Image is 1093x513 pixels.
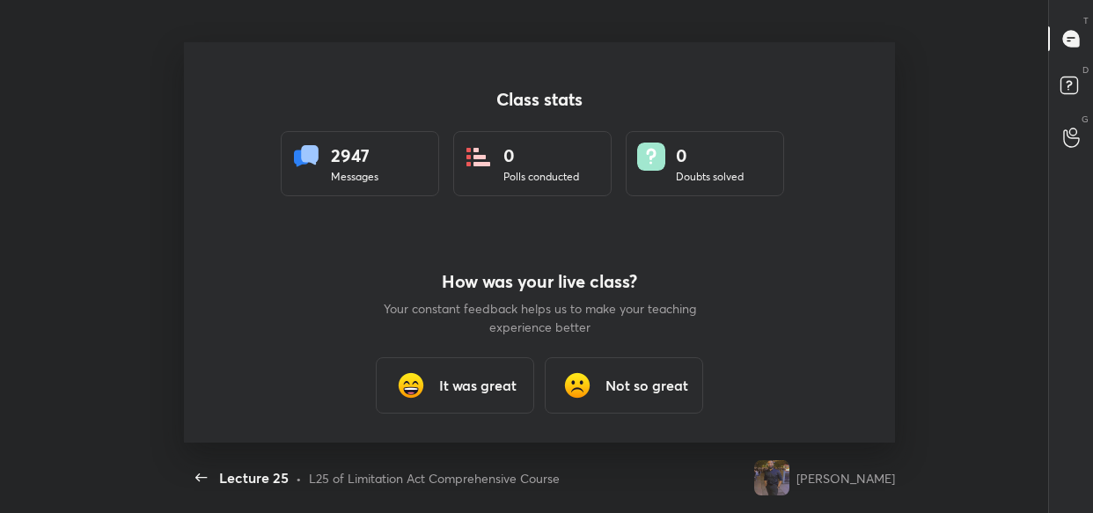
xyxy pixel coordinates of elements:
h3: It was great [439,375,517,396]
div: Doubts solved [676,169,744,185]
p: G [1082,113,1089,126]
img: statsMessages.856aad98.svg [292,143,320,171]
div: 0 [503,143,579,169]
img: frowning_face_cmp.gif [560,368,595,403]
div: L25 of Limitation Act Comprehensive Course [309,469,560,487]
div: Polls conducted [503,169,579,185]
p: Your constant feedback helps us to make your teaching experience better [381,299,698,336]
img: 2b9392717e4c4b858f816e17e63d45df.jpg [754,460,789,495]
img: doubts.8a449be9.svg [637,143,665,171]
div: 2947 [331,143,378,169]
p: T [1083,14,1089,27]
img: statsPoll.b571884d.svg [465,143,493,171]
div: Lecture 25 [219,467,289,488]
p: D [1082,63,1089,77]
img: grinning_face_with_smiling_eyes_cmp.gif [393,368,429,403]
div: [PERSON_NAME] [796,469,895,487]
h4: How was your live class? [381,271,698,292]
h3: Not so great [605,375,688,396]
h4: Class stats [281,89,798,110]
div: 0 [676,143,744,169]
div: • [296,469,302,487]
div: Messages [331,169,378,185]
